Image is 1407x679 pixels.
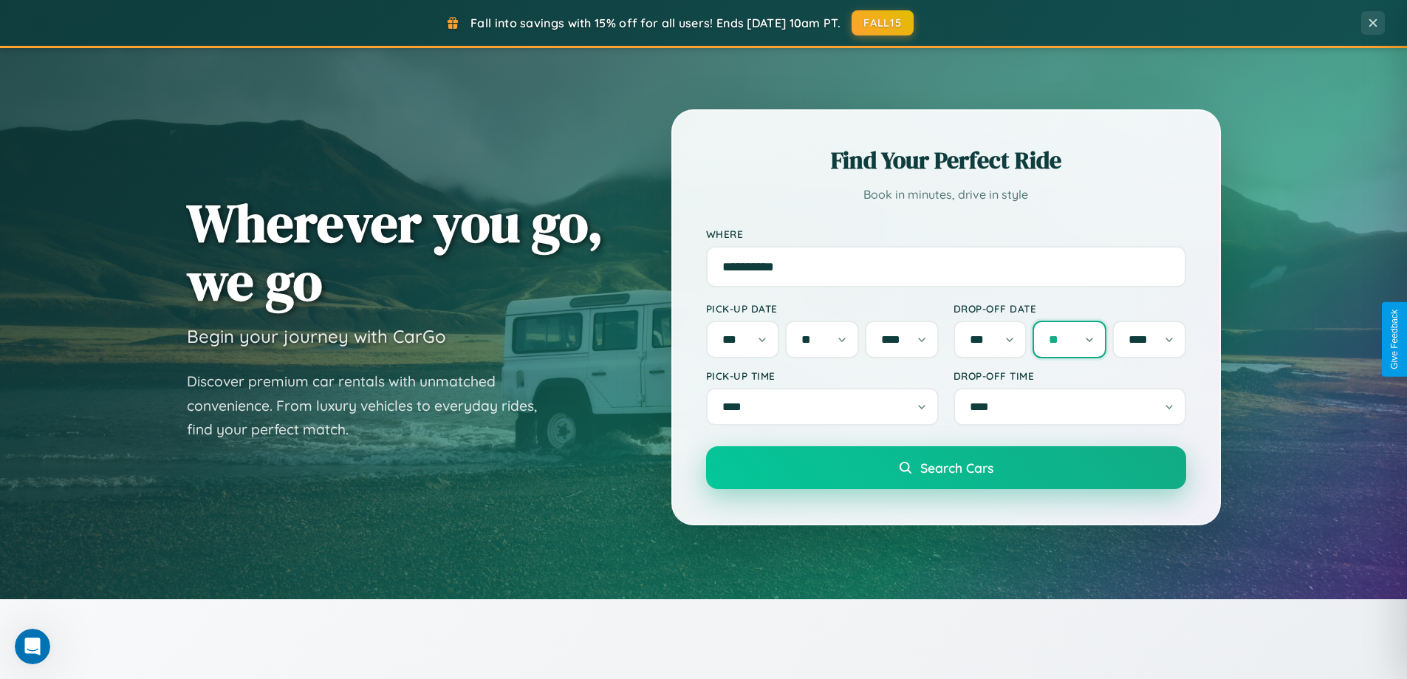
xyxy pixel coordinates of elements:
div: Give Feedback [1389,310,1400,369]
iframe: Intercom live chat [15,629,50,664]
label: Pick-up Date [706,302,939,315]
label: Drop-off Date [954,302,1186,315]
span: Fall into savings with 15% off for all users! Ends [DATE] 10am PT. [470,16,841,30]
p: Book in minutes, drive in style [706,184,1186,205]
label: Drop-off Time [954,369,1186,382]
h2: Find Your Perfect Ride [706,144,1186,177]
label: Pick-up Time [706,369,939,382]
button: FALL15 [852,10,914,35]
h1: Wherever you go, we go [187,194,603,310]
p: Discover premium car rentals with unmatched convenience. From luxury vehicles to everyday rides, ... [187,369,556,442]
h3: Begin your journey with CarGo [187,325,446,347]
span: Search Cars [920,460,993,476]
button: Search Cars [706,446,1186,489]
label: Where [706,228,1186,240]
